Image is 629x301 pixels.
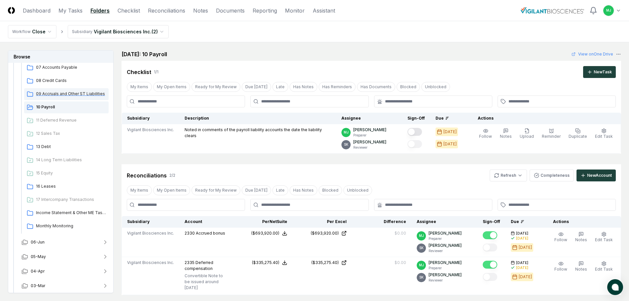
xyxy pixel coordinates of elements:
[516,265,528,270] div: [DATE]
[429,278,462,283] p: Reviewer
[185,127,331,139] p: Noted in comments of the payroll liability accounts the date the liability clears
[353,139,386,145] p: [PERSON_NAME]
[185,260,194,265] span: 2335
[541,127,562,141] button: Reminder
[293,216,352,228] th: Per Excel
[148,7,185,15] a: Reconciliations
[251,230,279,236] div: ($693,920.00)
[272,185,288,195] button: Late
[419,233,424,238] span: MJ
[419,245,424,250] span: SK
[298,260,347,266] a: ($335,275.40)
[436,115,462,121] div: Due
[153,185,190,195] button: My Open Items
[192,185,240,195] button: Ready for My Review
[344,130,349,135] span: MJ
[179,113,336,124] th: Description
[594,69,612,75] div: New Task
[352,216,411,228] th: Difference
[483,273,497,281] button: Mark complete
[574,230,588,244] button: Notes
[36,157,106,163] span: 14 Long Term Liabilities
[554,267,567,272] span: Follow
[518,127,535,141] button: Upload
[122,113,180,124] th: Subsidiary
[336,113,402,124] th: Assignee
[31,283,45,289] span: 03-Mar
[290,82,317,92] button: Has Notes
[8,51,113,63] h3: Browse
[603,5,614,17] button: MJ
[569,134,587,139] span: Duplicate
[313,7,335,15] a: Assistant
[36,64,106,70] span: 07 Accounts Payable
[122,216,180,228] th: Subsidiary
[421,82,450,92] button: Unblocked
[24,168,109,179] a: 15 Equity
[594,230,614,244] button: Edit Task
[353,133,386,138] p: Preparer
[472,115,616,121] div: Actions
[31,268,45,274] span: 04-Apr
[583,66,616,78] button: NewTask
[353,127,386,133] p: [PERSON_NAME]
[516,260,528,265] span: [DATE]
[587,172,612,178] div: New Account
[443,129,457,135] div: [DATE]
[483,231,497,239] button: Mark complete
[36,117,106,123] span: 11 Deferred Revenue
[8,25,169,38] nav: breadcrumb
[575,237,587,242] span: Notes
[402,113,430,124] th: Sign-Off
[516,231,528,236] span: [DATE]
[192,82,240,92] button: Ready for My Review
[548,219,616,225] div: Actions
[477,216,506,228] th: Sign-Off
[607,279,623,295] button: atlas-launcher
[429,230,462,236] p: [PERSON_NAME]
[395,230,406,236] div: $0.00
[8,7,15,14] img: Logo
[572,51,613,57] a: View onOne Drive
[153,82,190,92] button: My Open Items
[516,236,528,241] div: [DATE]
[36,144,106,150] span: 13 Debt
[90,7,110,15] a: Folders
[521,7,584,13] img: Vigilant Biosciences logo
[36,183,106,189] span: 16 Leases
[395,260,406,266] div: $0.00
[12,29,31,35] div: Workflow
[24,141,109,153] a: 13 Debt
[16,279,114,293] button: 03-Mar
[490,169,527,181] button: Refresh
[311,260,339,266] div: ($335,275.40)
[499,127,513,141] button: Notes
[185,260,213,271] span: Deferred compensation
[127,68,151,76] div: Checklist
[594,260,614,274] button: Edit Task
[542,134,561,139] span: Reminder
[31,254,46,260] span: 05-May
[594,127,614,141] button: Edit Task
[479,134,492,139] span: Follow
[500,134,512,139] span: Notes
[553,230,569,244] button: Follow
[36,210,106,216] span: Income Statement & Other ME Tasks
[419,275,424,280] span: SK
[595,267,613,272] span: Edit Task
[530,169,574,181] button: Completeness
[595,237,613,242] span: Edit Task
[127,171,167,179] div: Reconciliations
[24,62,109,74] a: 07 Accounts Payable
[285,7,305,15] a: Monitor
[319,82,356,92] button: Has Reminders
[519,274,532,280] div: [DATE]
[343,185,372,195] button: Unblocked
[429,260,462,266] p: [PERSON_NAME]
[185,231,195,236] span: 2330
[36,104,106,110] span: 10 Payroll
[24,101,109,113] a: 10 Payroll
[24,154,109,166] a: 14 Long Term Liabilities
[311,230,339,236] div: ($693,920.00)
[553,260,569,274] button: Follow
